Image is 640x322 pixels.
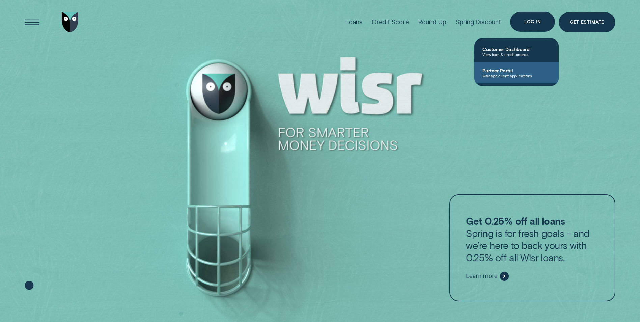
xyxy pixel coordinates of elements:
strong: Get 0.25% off all loans [466,215,565,227]
a: Get Estimate [559,12,615,32]
img: Wisr [62,12,79,32]
div: Loans [345,18,362,26]
span: Customer Dashboard [482,46,551,52]
div: Log in [524,20,541,24]
span: Manage client applications [482,73,551,78]
p: Spring is for fresh goals - and we’re here to back yours with 0.25% off all Wisr loans. [466,215,599,264]
a: Partner PortalManage client applications [474,62,559,83]
button: Open Menu [22,12,42,32]
span: Partner Portal [482,68,551,73]
div: Credit Score [372,18,409,26]
span: View loan & credit scores [482,52,551,57]
div: Spring Discount [456,18,501,26]
div: Round Up [418,18,446,26]
a: Customer DashboardView loan & credit scores [474,41,559,62]
button: Log in [510,12,555,32]
span: Learn more [466,272,497,280]
a: Get 0.25% off all loansSpring is for fresh goals - and we’re here to back yours with 0.25% off al... [449,194,615,301]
